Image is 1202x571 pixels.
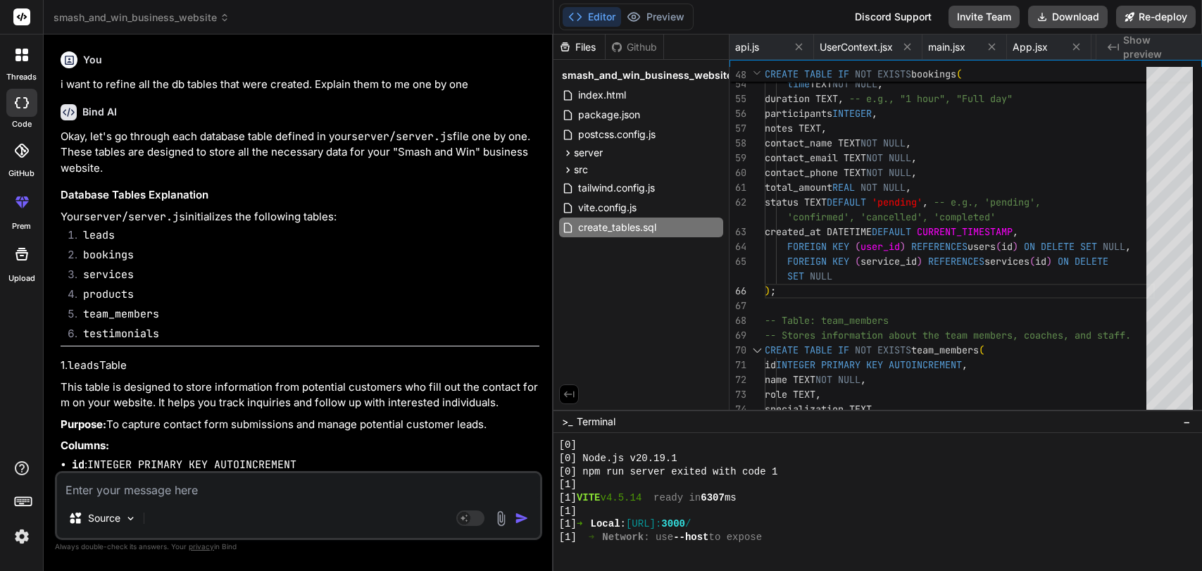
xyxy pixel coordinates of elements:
span: tailwind.config.js [577,180,656,196]
span: [0] [559,439,577,452]
span: ➜ [589,531,591,544]
span: ( [979,344,984,356]
span: ( [855,240,860,253]
p: Okay, let's go through each database table defined in your file one by one. These tables are desi... [61,129,539,177]
li: : [72,457,539,489]
span: name TEXT [765,373,815,386]
span: 6307 [701,491,725,505]
div: 69 [730,328,746,343]
h6: You [83,53,102,67]
code: team_members [83,307,159,321]
span: 48 [730,68,746,82]
span: NULL [889,151,911,164]
span: NULL [1103,240,1125,253]
span: KEY [866,358,883,371]
span: PRIMARY [821,358,860,371]
span: DELETE [1075,255,1108,268]
div: 62 [730,195,746,210]
span: [1] [559,478,577,491]
div: 70 [730,343,746,358]
div: 56 [730,106,746,121]
span: status TEXT [765,196,827,208]
div: 64 [730,239,746,254]
span: 'pending' [872,196,922,208]
span: id [765,358,776,371]
span: KEY [832,255,849,268]
span: contact_name TEXT [765,137,860,149]
code: server/server.js [351,130,453,144]
code: services [83,268,134,282]
span: DEFAULT [872,225,911,238]
code: products [83,287,134,301]
span: ) [1046,255,1052,268]
span: Show preview [1123,33,1191,61]
button: Invite Team [949,6,1020,28]
img: Pick Models [125,513,137,525]
span: NOT [815,373,832,386]
span: NOT [860,137,877,149]
div: 63 [730,225,746,239]
div: 65 [730,254,746,269]
span: , [962,358,968,371]
span: bookings [911,68,956,80]
span: AUTOINCREMENT [889,358,962,371]
span: contact_email TEXT [765,151,866,164]
div: 58 [730,136,746,151]
span: [1] [559,517,577,531]
span: duration TEXT [765,92,838,105]
span: Local [591,517,620,531]
span: notes TEXT [765,122,821,134]
div: Github [606,40,663,54]
button: Editor [563,7,621,27]
code: bookings [83,248,134,262]
span: , [877,77,883,90]
span: id [1035,255,1046,268]
label: GitHub [8,168,35,180]
span: [URL]: [626,517,661,531]
div: 59 [730,151,746,165]
h3: Database Tables Explanation [61,187,539,203]
span: Network [602,531,644,544]
div: 54 [730,77,746,92]
span: id [1001,240,1013,253]
h6: Bind AI [82,105,117,119]
div: 57 [730,121,746,136]
img: icon [515,511,529,525]
img: attachment [493,510,509,527]
div: 74 [730,402,746,417]
span: NOT [866,151,883,164]
code: id [72,458,84,472]
button: Re-deploy [1116,6,1196,28]
span: , [1125,240,1131,253]
span: smash_and_win_business_website [562,68,732,82]
span: , [815,388,821,401]
div: 72 [730,372,746,387]
span: − [1183,415,1191,429]
span: contact_phone TEXT [765,166,866,179]
p: i want to refine all the db tables that were created. Explain them to me one by one [61,77,539,93]
span: NULL [855,77,877,90]
span: CREATE [765,68,799,80]
span: TABLE [804,68,832,80]
span: ON [1024,240,1035,253]
span: ) [1013,240,1018,253]
span: ( [956,68,962,80]
span: ) [917,255,922,268]
span: REAL [832,181,855,194]
span: server [574,146,603,160]
span: hes, and staff. [1046,329,1131,341]
span: , [922,196,928,208]
code: testimonials [83,327,159,341]
label: threads [6,71,37,83]
strong: Purpose: [61,418,106,431]
h4: 1. Table [61,358,539,374]
div: 60 [730,165,746,180]
span: vite.config.js [577,199,638,216]
span: NOT [860,181,877,194]
span: privacy [189,542,214,551]
strong: Columns: [61,439,109,452]
span: REFERENCES [911,240,968,253]
span: ( [1029,255,1035,268]
span: NULL [838,373,860,386]
span: NOT [855,344,872,356]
